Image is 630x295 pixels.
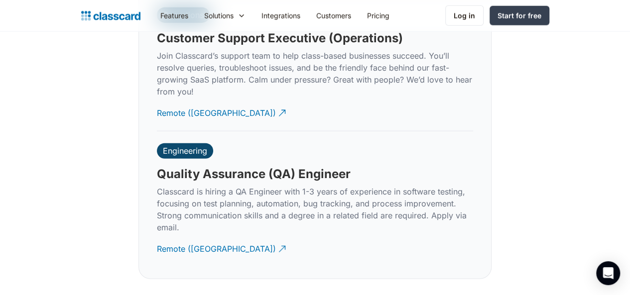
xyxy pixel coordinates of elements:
a: Customers [308,4,359,27]
div: Solutions [204,10,234,21]
h3: Customer Support Executive (Operations) [157,31,403,46]
a: Remote ([GEOGRAPHIC_DATA]) [157,99,287,127]
h3: Quality Assurance (QA) Engineer [157,167,351,182]
div: Engineering [163,146,207,156]
a: Pricing [359,4,397,27]
p: Join Classcard’s support team to help class-based businesses succeed. You’ll resolve queries, tro... [157,50,473,98]
div: Solutions [196,4,253,27]
a: Integrations [253,4,308,27]
a: Features [152,4,196,27]
div: Remote ([GEOGRAPHIC_DATA]) [157,99,276,119]
div: Remote ([GEOGRAPHIC_DATA]) [157,235,276,255]
a: Start for free [490,6,549,25]
div: Start for free [498,10,541,21]
p: Classcard is hiring a QA Engineer with 1-3 years of experience in software testing, focusing on t... [157,186,473,233]
a: Log in [445,5,484,26]
a: home [81,9,140,23]
div: Open Intercom Messenger [596,261,620,285]
a: Remote ([GEOGRAPHIC_DATA]) [157,235,287,263]
div: Log in [454,10,475,21]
